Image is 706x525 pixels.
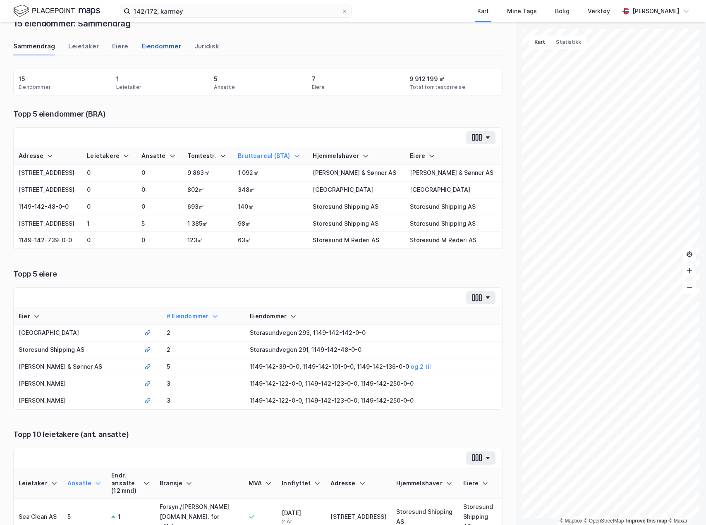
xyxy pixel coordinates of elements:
td: Storesund Shipping AS [14,341,139,358]
td: [PERSON_NAME] & Sønner AS [308,165,405,181]
td: 2 [162,341,245,358]
div: 1 [116,74,119,84]
td: Storasundvegen 291, 1149-142-48-0-0 [245,341,502,358]
div: Topp 5 eiere [13,269,503,279]
td: 0 [136,181,182,198]
td: [STREET_ADDRESS] [14,215,82,232]
td: [PERSON_NAME] & Sønner AS [14,358,139,375]
div: Leietaker [68,42,99,55]
button: Kart [529,36,550,49]
a: Mapbox [560,518,582,524]
div: 1149-142-39-0-0, 1149-142-101-0-0, 1149-142-136-0-0 [250,362,497,372]
div: Hjemmelshaver [313,152,400,160]
td: 5 [136,215,182,232]
td: 0 [82,165,136,181]
td: [PERSON_NAME] & Sønner AS [405,165,502,181]
td: [GEOGRAPHIC_DATA] [14,325,139,341]
div: Hjemmelshaver [396,480,453,487]
div: Mine Tags [507,6,537,16]
td: 63㎡ [233,232,308,249]
td: Storesund M Rederi AS [405,232,502,249]
td: 140㎡ [233,198,308,215]
div: Eier [19,313,134,320]
a: Improve this map [626,518,667,524]
div: 5 [214,74,218,84]
div: Juridisk [194,42,219,55]
td: 1149-142-122-0-0, 1149-142-123-0-0, 1149-142-250-0-0 [245,392,502,409]
td: 5 [162,358,245,375]
div: Eiere [463,480,497,487]
div: Innflyttet [282,480,321,487]
td: 1 385㎡ [182,215,233,232]
div: Eiendommer [141,42,181,55]
div: Adresse [19,152,77,160]
td: 1 092㎡ [233,165,308,181]
div: Leietakere [87,152,132,160]
td: [STREET_ADDRESS] [14,165,82,181]
td: 1149-142-122-0-0, 1149-142-123-0-0, 1149-142-250-0-0 [245,375,502,392]
td: [STREET_ADDRESS] [14,181,82,198]
td: 0 [82,198,136,215]
div: Leietaker [19,480,57,487]
td: Storesund M Rederi AS [308,232,405,249]
div: Eiere [112,42,128,55]
div: 1 [118,512,120,522]
td: 1 [82,215,136,232]
div: 2 År [282,518,321,525]
button: Statistikk [550,36,586,49]
div: 15 eiendommer: Sammendrag [13,17,131,30]
div: Adresse [330,480,386,487]
div: Bruttoareal (BTA) [238,152,303,160]
td: 0 [82,181,136,198]
td: 0 [82,232,136,249]
div: # Eiendommer [167,313,240,320]
td: 348㎡ [233,181,308,198]
div: 15 [19,74,25,84]
td: 0 [136,198,182,215]
td: Storesund Shipping AS [405,215,502,232]
td: [GEOGRAPHIC_DATA] [405,181,502,198]
td: 802㎡ [182,181,233,198]
td: Storasundvegen 293, 1149-142-142-0-0 [245,325,502,341]
td: 2 [162,325,245,341]
div: Eiere [410,152,497,160]
div: Topp 5 eiendommer (BRA) [13,109,503,119]
td: 1149-142-739-0-0 [14,232,82,249]
td: 3 [162,392,245,409]
a: OpenStreetMap [584,518,624,524]
div: [DATE] [282,508,321,525]
td: Storesund Shipping AS [308,198,405,215]
div: Ansatte [214,84,235,91]
td: 98㎡ [233,215,308,232]
div: Bolig [555,6,570,16]
td: 123㎡ [182,232,233,249]
img: logo.f888ab2527a4732fd821a326f86c7f29.svg [13,4,100,18]
div: Sammendrag [13,42,55,55]
div: Eiendommer [250,313,497,320]
iframe: Chat Widget [665,485,706,525]
td: [GEOGRAPHIC_DATA] [308,181,405,198]
div: 7 [312,74,316,84]
div: 9 912 199 ㎡ [409,74,445,84]
td: 3 [162,375,245,392]
td: 0 [136,165,182,181]
td: [PERSON_NAME] [14,375,139,392]
td: 9 863㎡ [182,165,233,181]
div: Topp 10 leietakere (ant. ansatte) [13,430,503,439]
div: Tomtestr. [187,152,228,160]
td: Storesund Shipping AS [405,198,502,215]
div: Ansatte [67,480,101,487]
div: Leietaker [116,84,141,91]
div: Kart [477,6,489,16]
div: Ansatte [141,152,177,160]
div: Total tomtestørrelse [409,84,465,91]
td: 1149-142-48-0-0 [14,198,82,215]
td: 0 [136,232,182,249]
div: MVA [249,480,272,487]
td: [PERSON_NAME] [14,392,139,409]
input: Søk på adresse, matrikkel, gårdeiere, leietakere eller personer [130,5,341,17]
td: Storesund Shipping AS [308,215,405,232]
div: [PERSON_NAME] [632,6,680,16]
div: Endr. ansatte (12 mnd) [111,472,150,495]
